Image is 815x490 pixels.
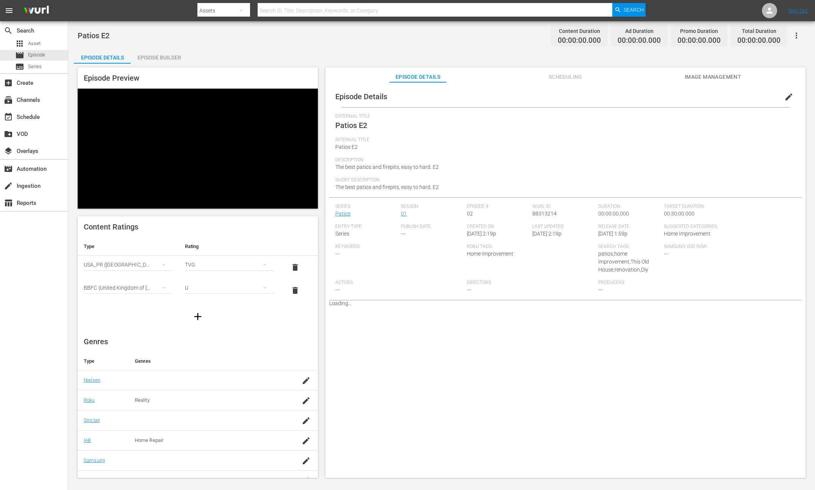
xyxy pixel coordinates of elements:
span: 00:00:00.000 [677,36,721,45]
span: --- [598,287,603,293]
a: Roku [84,397,95,403]
span: Episode [15,51,24,60]
span: Search [4,26,13,35]
span: Image Management [684,72,741,82]
div: U [185,277,274,298]
a: Nielsen [84,377,100,383]
span: Publish Date: [401,224,463,230]
th: Genres [129,352,293,370]
span: Producers [598,280,726,286]
span: 00:00:00.000 [737,36,781,45]
span: Patios E2 [78,31,110,40]
th: Type [78,352,129,370]
img: ans4CAIJ8jUAAAAAAAAAAAAAAAAAAAAAAAAgQb4GAAAAAAAAAAAAAAAAAAAAAAAAJMjXAAAAAAAAAAAAAAAAAAAAAAAAgAT5G... [18,2,55,20]
div: TVG [185,254,274,275]
span: Ingestion [4,181,13,190]
span: Overlays [4,147,13,156]
span: The best patios and firepits, easy to hard. E2 [335,164,439,170]
span: 00:00:00.000 [618,36,661,45]
span: Episode Details [335,92,387,101]
a: 01 [401,211,407,217]
span: Asset [15,39,24,48]
div: Content Duration [558,26,601,36]
span: patios,home improvement,This Old House,renovation,Diy [598,251,649,273]
span: Release Date: [598,224,660,230]
span: VOD [4,130,13,139]
span: Home Improvement [664,231,710,237]
span: Suggested Categories: [664,224,792,230]
span: Wurl ID: [532,204,594,210]
span: Genres [84,337,108,346]
th: Type [78,237,179,256]
span: Keywords: [335,244,463,250]
span: Created On: [467,224,529,230]
span: The best patios and firepits, easy to hard. E2 [335,184,439,190]
span: Schedule [4,112,13,122]
div: Promo Duration [677,26,721,36]
span: Series [335,231,349,237]
div: Total Duration [737,26,781,36]
a: LG Primary [84,478,108,483]
button: delete [286,281,304,300]
span: Reports [4,198,13,208]
span: Short Description [335,177,792,183]
span: Automation [4,164,13,173]
span: Patios E2 [335,144,358,150]
table: simple table [78,237,318,302]
a: Sinclair [84,417,100,423]
span: Episode Preview [84,73,139,83]
span: Entry Type: [335,224,397,230]
span: 00:00:00.000 [598,211,629,217]
span: 02 [467,211,473,217]
span: delete [291,286,300,295]
span: Duration: [598,204,660,210]
span: Home Improvement [467,251,513,257]
span: 00:00:00.000 [558,36,601,45]
div: Ad Duration [618,26,661,36]
span: Channels [4,95,13,105]
span: 00:30:00.000 [664,211,695,217]
span: Content Ratings [84,222,138,231]
span: Actors [335,280,463,286]
span: Description [335,157,792,163]
span: External Title [335,114,792,120]
span: Episode #: [467,204,529,210]
span: [DATE] 2:19p [467,231,496,237]
span: Search [624,3,644,17]
span: Samsung VOD Row: [664,244,726,250]
span: [DATE] 1:59p [598,231,627,237]
span: delete [291,263,300,272]
span: Asset [28,40,41,47]
span: Directors [467,280,594,286]
a: IAB [84,437,91,443]
span: --- [664,251,668,257]
span: menu [5,6,14,15]
span: Target Duration: [664,204,792,210]
span: Roku Tags: [467,244,594,250]
span: Series: [335,204,397,210]
button: Episode Details [74,48,131,64]
span: Patios E2 [335,121,367,130]
span: 88313214 [532,211,557,217]
span: Episode [28,51,45,59]
button: Episode Builder [131,48,188,64]
div: Episode Builder [131,48,188,67]
div: Episode Details [74,48,131,67]
button: delete [286,258,304,276]
span: Scheduling [537,72,594,82]
th: Rating [179,237,280,256]
button: Search [612,3,646,17]
span: --- [467,287,471,293]
span: Series [15,62,24,71]
a: Patios [335,211,350,217]
a: Samsung [84,457,105,463]
span: --- [335,251,340,257]
span: --- [401,231,405,237]
span: Search Tags: [598,244,660,250]
div: USA_PR ([GEOGRAPHIC_DATA]) [84,254,173,275]
span: Last Updated: [532,224,594,230]
div: BBFC (United Kingdom of [GEOGRAPHIC_DATA] and [GEOGRAPHIC_DATA]) [84,277,173,298]
span: Episode Details [390,72,446,82]
span: Internal Title [335,137,792,143]
span: Create [4,78,13,87]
